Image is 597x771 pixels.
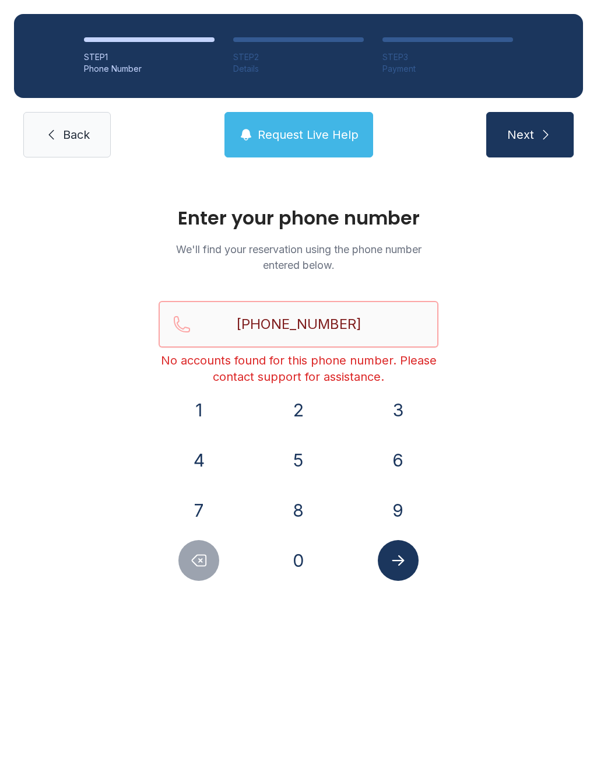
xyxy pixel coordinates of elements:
[233,63,364,75] div: Details
[63,127,90,143] span: Back
[178,490,219,531] button: 7
[378,490,419,531] button: 9
[84,51,215,63] div: STEP 1
[159,241,438,273] p: We'll find your reservation using the phone number entered below.
[258,127,359,143] span: Request Live Help
[278,540,319,581] button: 0
[382,63,513,75] div: Payment
[378,540,419,581] button: Submit lookup form
[178,440,219,481] button: 4
[178,390,219,430] button: 1
[159,352,438,385] div: No accounts found for this phone number. Please contact support for assistance.
[382,51,513,63] div: STEP 3
[178,540,219,581] button: Delete number
[233,51,364,63] div: STEP 2
[378,440,419,481] button: 6
[278,390,319,430] button: 2
[159,209,438,227] h1: Enter your phone number
[278,440,319,481] button: 5
[159,301,438,348] input: Reservation phone number
[378,390,419,430] button: 3
[84,63,215,75] div: Phone Number
[507,127,534,143] span: Next
[278,490,319,531] button: 8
